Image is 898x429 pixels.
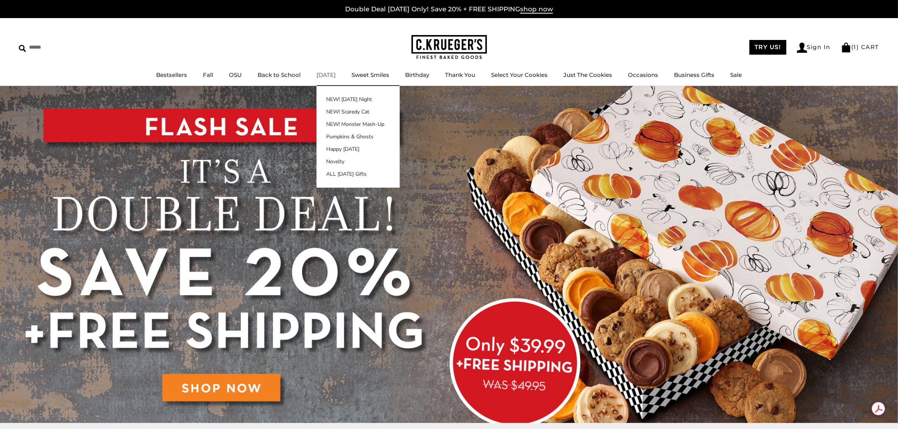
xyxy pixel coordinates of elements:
[203,71,213,78] a: Fall
[317,158,399,165] a: Novelty
[345,5,553,14] a: Double Deal [DATE] Only! Save 20% + FREE SHIPPINGshop now
[317,108,399,116] a: NEW! Scaredy Cat
[520,5,553,14] span: shop now
[405,71,429,78] a: Birthday
[674,71,714,78] a: Business Gifts
[317,95,399,103] a: NEW! [DATE] Night
[317,145,399,153] a: Happy [DATE]
[730,71,742,78] a: Sale
[229,71,242,78] a: OSU
[841,43,879,51] a: (1) CART
[19,41,109,53] input: Search
[797,43,807,53] img: Account
[317,170,399,178] a: ALL [DATE] Gifts
[445,71,475,78] a: Thank You
[628,71,658,78] a: Occasions
[316,71,336,78] a: [DATE]
[317,133,399,141] a: Pumpkins & Ghosts
[854,43,857,51] span: 1
[411,35,487,60] img: C.KRUEGER'S
[841,43,851,52] img: Bag
[749,40,786,55] a: TRY US!
[19,45,26,52] img: Search
[797,43,831,53] a: Sign In
[156,71,187,78] a: Bestsellers
[317,120,399,128] a: NEW! Monster Mash-Up
[491,71,548,78] a: Select Your Cookies
[352,71,389,78] a: Sweet Smiles
[563,71,612,78] a: Just The Cookies
[258,71,301,78] a: Back to School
